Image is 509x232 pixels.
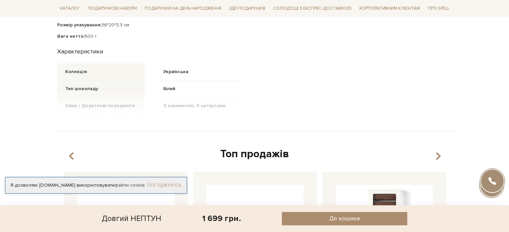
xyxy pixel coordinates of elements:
div: Українська [163,69,188,75]
div: 1 699 грн. [202,213,241,224]
div: Характеристики [53,45,247,55]
div: Колекція [65,69,87,75]
div: Я дозволяю [DOMAIN_NAME] використовувати [5,182,187,188]
span: Про Spell [425,3,452,14]
span: До кошика [329,215,360,222]
b: Розмір упакування: [57,22,101,28]
a: файли cookie [114,182,145,188]
a: Корпоративним клієнтам [357,3,423,14]
span: Подарункові набори [85,3,140,14]
span: Подарунки на День народження [142,3,224,14]
div: Довгий НЕПТУН [102,212,161,225]
div: Топ продажів [61,147,448,161]
a: Солодощі з експрес-доставкою [270,3,354,14]
b: Вага нетто: [57,33,85,39]
p: 36*20*3,3 см [57,22,243,28]
p: 500 г [57,33,243,39]
a: Погоджуюсь [147,182,181,188]
div: Тип шоколаду [65,86,98,92]
span: Ідеї подарунків [227,3,268,14]
span: Каталог [57,3,83,14]
button: До кошика [282,212,407,225]
div: Білий [163,86,175,92]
